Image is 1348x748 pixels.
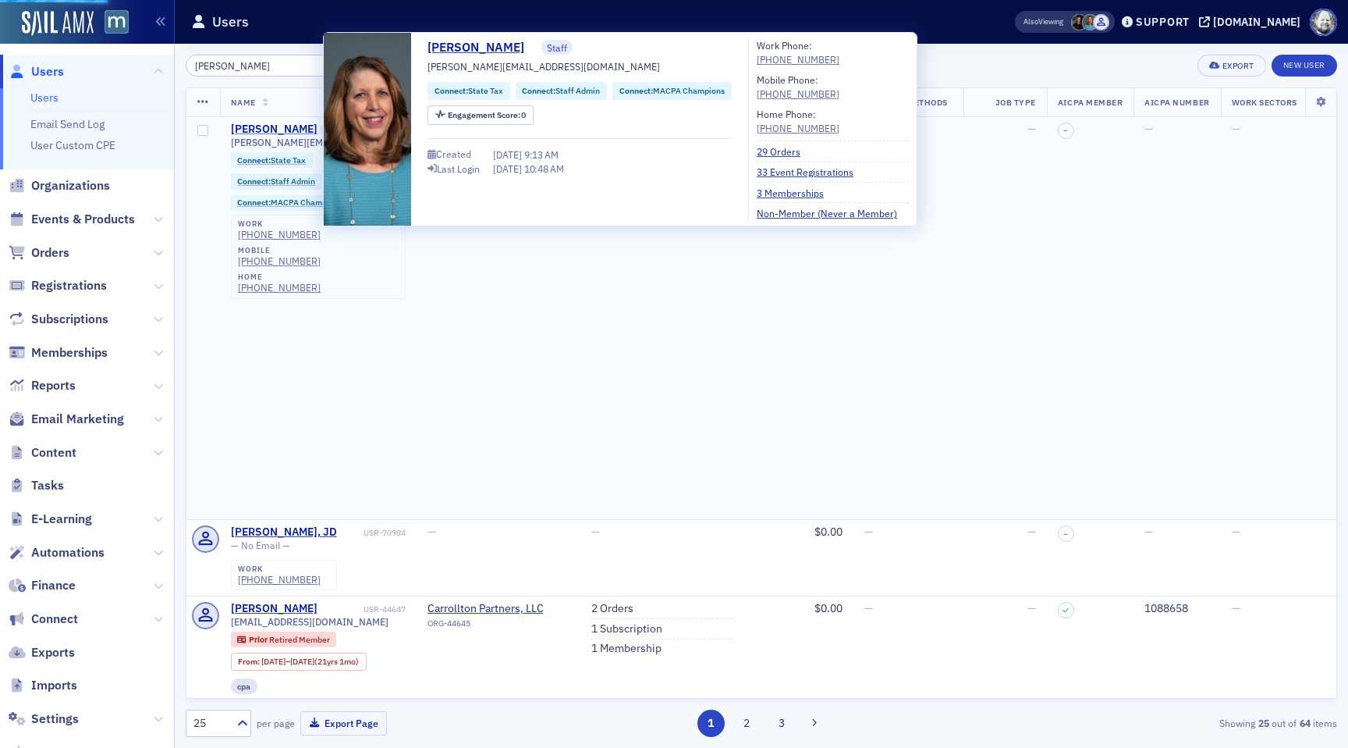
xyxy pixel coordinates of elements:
[31,377,76,394] span: Reports
[105,10,129,34] img: SailAMX
[339,528,406,538] div: USR-70984
[9,344,108,362] a: Memberships
[9,644,75,661] a: Exports
[231,152,314,168] div: Connect:
[31,577,76,594] span: Finance
[231,602,317,616] a: [PERSON_NAME]
[231,97,256,108] span: Name
[427,602,569,616] span: Carrollton Partners, LLC
[864,525,873,539] span: —
[238,272,321,282] div: home
[522,85,555,96] span: Connect :
[9,477,64,494] a: Tasks
[516,82,608,100] div: Connect:
[1199,16,1306,27] button: [DOMAIN_NAME]
[436,150,471,159] div: Created
[1093,14,1109,30] span: Justin Chase
[238,574,321,586] a: [PHONE_NUMBER]
[30,91,59,105] a: Users
[435,85,503,98] a: Connect:State Tax
[231,525,337,540] a: [PERSON_NAME], JD
[237,155,271,166] span: Connect :
[524,162,564,175] span: 10:48 AM
[231,123,317,137] a: [PERSON_NAME]
[9,544,105,561] a: Automations
[757,38,839,67] div: Work Phone:
[186,55,335,77] input: Search…
[9,577,76,594] a: Finance
[9,211,135,228] a: Events & Products
[318,58,332,72] button: ×
[1297,716,1313,730] strong: 64
[30,117,105,131] a: Email Send Log
[427,59,660,73] span: [PERSON_NAME][EMAIL_ADDRESS][DOMAIN_NAME]
[31,511,92,528] span: E-Learning
[448,109,522,120] span: Engagement Score :
[1136,15,1190,29] div: Support
[231,632,337,647] div: Prior: Prior: Retired Member
[1197,55,1265,77] button: Export
[1023,16,1063,27] span: Viewing
[1027,601,1036,615] span: —
[31,277,107,294] span: Registrations
[231,173,323,189] div: Connect:
[238,229,321,240] a: [PHONE_NUMBER]
[619,85,725,98] a: Connect:MACPA Champions
[1144,602,1209,616] div: 1088658
[1255,716,1272,730] strong: 25
[249,634,269,645] span: Prior
[1222,62,1254,70] div: Export
[493,148,524,161] span: [DATE]
[22,11,94,36] a: SailAMX
[1144,525,1153,539] span: —
[591,642,662,656] a: 1 Membership
[238,657,261,667] span: From :
[94,10,129,37] a: View Homepage
[31,211,135,228] span: Events & Products
[1082,14,1098,30] span: Margaret DeRoose
[757,107,839,136] div: Home Phone:
[757,73,839,102] div: Mobile Phone:
[9,611,78,628] a: Connect
[612,82,732,100] div: Connect:
[212,12,249,31] h1: Users
[231,616,388,628] span: [EMAIL_ADDRESS][DOMAIN_NAME]
[231,679,258,694] div: cpa
[1027,525,1036,539] span: —
[1144,97,1209,108] span: AICPA Number
[31,244,69,262] span: Orders
[541,40,573,55] span: Staff
[238,282,321,294] a: [PHONE_NUMBER]
[320,604,406,614] div: USR-44647
[757,186,835,200] a: 3 Memberships
[964,716,1337,730] div: Showing out of items
[238,255,321,267] a: [PHONE_NUMBER]
[814,601,842,615] span: $0.00
[814,525,842,539] span: $0.00
[237,176,315,187] a: Connect:Staff Admin
[591,525,600,539] span: —
[448,111,527,119] div: 0
[231,195,350,211] div: Connect:
[437,165,480,173] div: Last Login
[31,644,75,661] span: Exports
[1232,525,1240,539] span: —
[237,197,271,208] span: Connect :
[237,198,342,208] a: Connect:MACPA Champions
[231,653,367,670] div: From: 1997-08-01 00:00:00
[435,85,468,96] span: Connect :
[757,52,839,66] a: [PHONE_NUMBER]
[697,710,725,737] button: 1
[757,87,839,101] a: [PHONE_NUMBER]
[31,477,64,494] span: Tasks
[237,176,271,187] span: Connect :
[1023,16,1038,27] div: Also
[757,121,839,135] div: [PHONE_NUMBER]
[427,618,569,634] div: ORG-44645
[9,711,79,728] a: Settings
[1144,122,1153,136] span: —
